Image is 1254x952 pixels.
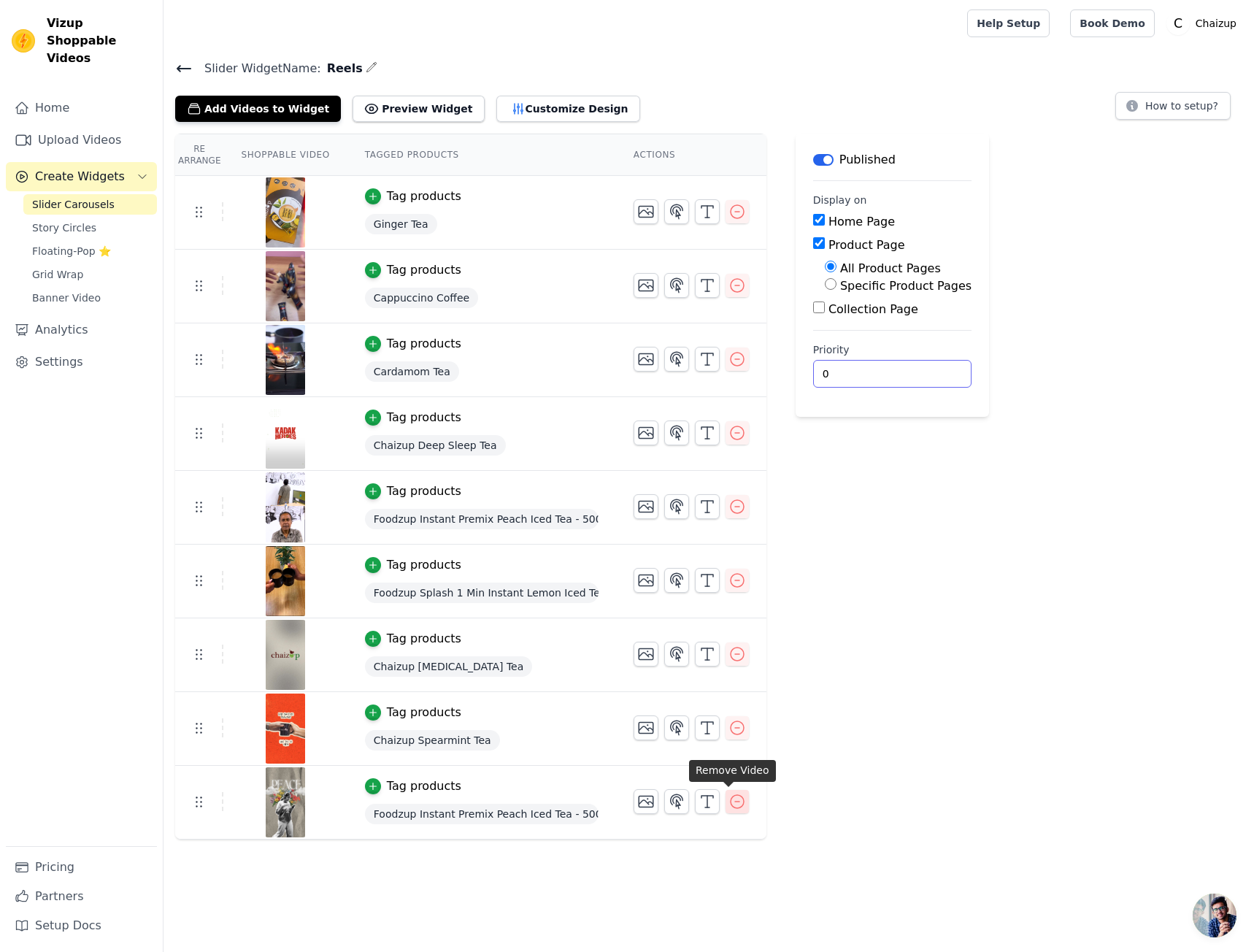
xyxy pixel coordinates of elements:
[813,342,972,357] label: Priority
[366,58,377,78] div: Edit Name
[1166,10,1242,37] button: C Chaizup
[365,509,599,529] span: Foodzup Instant Premix Peach Iced Tea - 500GM
[6,853,157,882] a: Pricing
[967,9,1050,37] a: Help Setup
[840,279,972,293] label: Specific Product Pages
[265,767,306,837] img: vizup-images-aafc.jpg
[6,911,157,940] a: Setup Docs
[365,409,461,426] button: Tag products
[387,188,461,205] div: Tag products
[387,335,461,353] div: Tag products
[616,134,766,176] th: Actions
[32,267,83,282] span: Grid Wrap
[634,199,658,224] button: Change Thumbnail
[23,194,157,215] a: Slider Carousels
[23,218,157,238] a: Story Circles
[365,804,599,824] span: Foodzup Instant Premix Peach Iced Tea - 500GM
[47,15,151,67] span: Vizup Shoppable Videos
[365,556,461,574] button: Tag products
[365,778,461,795] button: Tag products
[365,583,599,603] span: Foodzup Splash 1 Min Instant Lemon Iced Tea Drink - 10 Sachets | Lemon Iced Tea Flavours | 10 Ser...
[813,193,867,207] legend: Display on
[840,261,941,275] label: All Product Pages
[6,126,157,155] a: Upload Videos
[365,361,459,382] span: Cardamom Tea
[1190,10,1242,37] p: Chaizup
[828,302,918,316] label: Collection Page
[365,630,461,648] button: Tag products
[353,96,484,122] button: Preview Widget
[828,238,905,252] label: Product Page
[365,704,461,721] button: Tag products
[1070,9,1154,37] a: Book Demo
[365,730,500,751] span: Chaizup Spearmint Tea
[387,409,461,426] div: Tag products
[321,60,363,77] span: Reels
[265,472,306,542] img: vizup-images-bc00.jpg
[634,494,658,519] button: Change Thumbnail
[6,93,157,123] a: Home
[23,264,157,285] a: Grid Wrap
[387,778,461,795] div: Tag products
[265,177,306,247] img: vizup-images-d045.png
[265,546,306,616] img: vizup-images-786f.jpg
[387,704,461,721] div: Tag products
[365,483,461,500] button: Tag products
[32,244,111,258] span: Floating-Pop ⭐
[32,197,115,212] span: Slider Carousels
[193,60,321,77] span: Slider Widget Name:
[634,347,658,372] button: Change Thumbnail
[365,435,506,456] span: Chaizup Deep Sleep Tea
[32,220,96,235] span: Story Circles
[365,335,461,353] button: Tag products
[1193,894,1236,937] div: Open chat
[634,642,658,667] button: Change Thumbnail
[365,261,461,279] button: Tag products
[634,715,658,740] button: Change Thumbnail
[35,168,125,185] span: Create Widgets
[265,325,306,395] img: vizup-images-aa6d.png
[32,291,101,305] span: Banner Video
[365,656,532,677] span: Chaizup [MEDICAL_DATA] Tea
[839,151,896,169] p: Published
[175,96,341,122] button: Add Videos to Widget
[365,288,478,308] span: Cappuccino Coffee
[23,288,157,308] a: Banner Video
[265,694,306,764] img: vizup-images-b8bb.jpg
[6,882,157,911] a: Partners
[1115,102,1231,116] a: How to setup?
[496,96,640,122] button: Customize Design
[387,630,461,648] div: Tag products
[1115,92,1231,120] button: How to setup?
[265,620,306,690] img: vizup-images-8546.jpg
[634,421,658,445] button: Change Thumbnail
[12,29,35,53] img: Vizup
[347,134,616,176] th: Tagged Products
[634,568,658,593] button: Change Thumbnail
[6,348,157,377] a: Settings
[828,215,895,229] label: Home Page
[6,315,157,345] a: Analytics
[1174,16,1182,31] text: C
[265,251,306,321] img: vizup-images-0e51.png
[634,789,658,814] button: Change Thumbnail
[387,556,461,574] div: Tag products
[265,399,306,469] img: vizup-images-cdef.jpg
[634,273,658,298] button: Change Thumbnail
[387,261,461,279] div: Tag products
[23,241,157,261] a: Floating-Pop ⭐
[6,162,157,191] button: Create Widgets
[387,483,461,500] div: Tag products
[365,214,437,234] span: Ginger Tea
[175,134,223,176] th: Re Arrange
[223,134,347,176] th: Shoppable Video
[365,188,461,205] button: Tag products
